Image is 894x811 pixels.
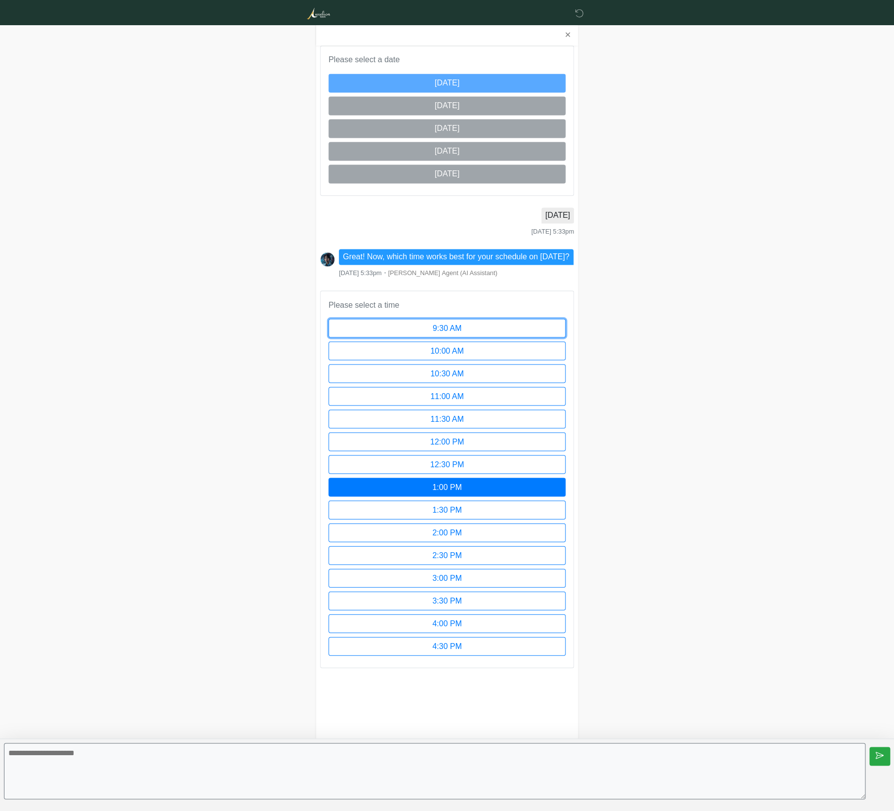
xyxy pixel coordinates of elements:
[328,591,566,610] button: 3:30 PM
[328,299,566,311] p: Please select a time
[328,387,566,405] button: 11:00 AM
[562,29,574,41] button: ✕
[541,207,574,223] li: [DATE]
[328,432,566,451] button: 12:00 PM
[328,546,566,565] button: 2:30 PM
[328,478,566,496] button: 1:00 PM
[328,142,566,161] button: [DATE]
[531,228,574,235] span: [DATE] 5:33pm
[339,249,573,265] li: Great! Now, which time works best for your schedule on [DATE]?
[328,568,566,587] button: 3:00 PM
[328,364,566,383] button: 10:30 AM
[328,500,566,519] button: 1:30 PM
[306,7,330,20] img: Aurelion Med Spa Logo
[339,269,382,277] span: [DATE] 5:33pm
[328,96,566,115] button: [DATE]
[328,119,566,138] button: [DATE]
[328,164,566,183] button: [DATE]
[320,252,335,267] img: Screenshot_2025-06-19_at_17.41.14.png
[328,409,566,428] button: 11:30 AM
[328,455,566,474] button: 12:30 PM
[328,523,566,542] button: 2:00 PM
[339,269,497,277] small: ・
[328,319,566,337] button: 9:30 AM
[328,614,566,633] button: 4:00 PM
[328,341,566,360] button: 10:00 AM
[388,269,497,277] span: [PERSON_NAME] Agent (AI Assistant)
[328,54,566,66] p: Please select a date
[328,74,566,92] button: [DATE]
[328,637,566,655] button: 4:30 PM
